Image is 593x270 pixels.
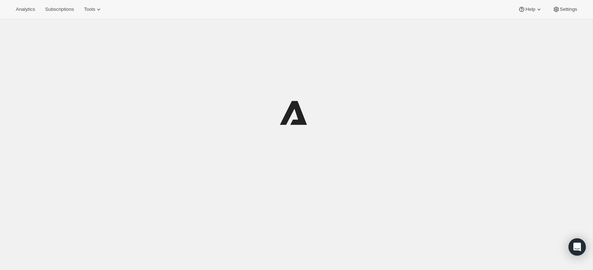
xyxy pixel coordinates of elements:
[16,6,35,12] span: Analytics
[80,4,107,14] button: Tools
[569,238,586,256] div: Open Intercom Messenger
[45,6,74,12] span: Subscriptions
[84,6,95,12] span: Tools
[514,4,547,14] button: Help
[41,4,78,14] button: Subscriptions
[560,6,577,12] span: Settings
[12,4,39,14] button: Analytics
[525,6,535,12] span: Help
[548,4,581,14] button: Settings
